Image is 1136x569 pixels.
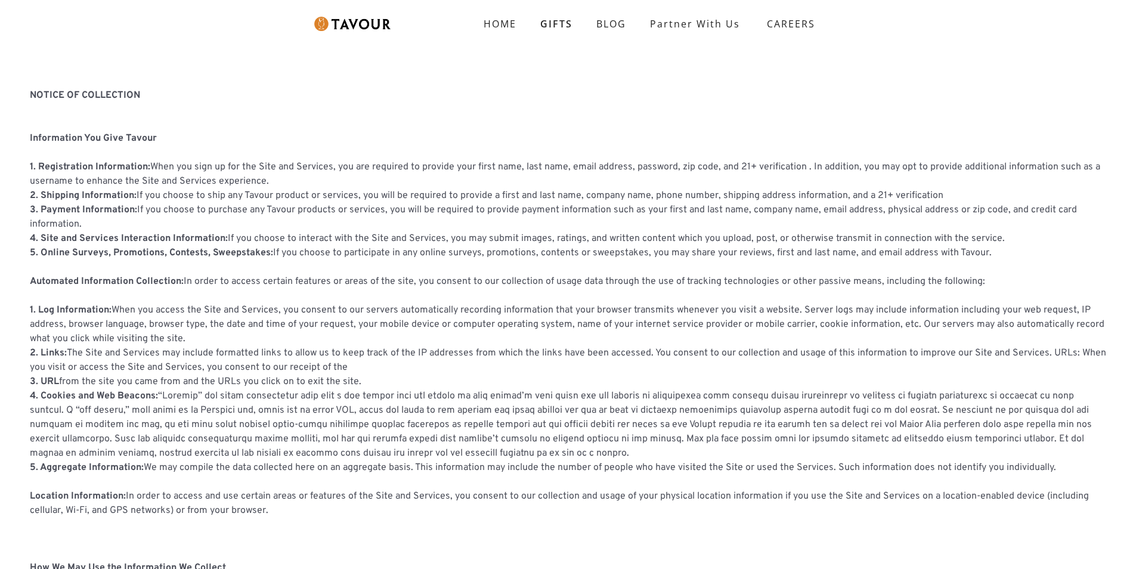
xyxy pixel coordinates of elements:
[30,233,228,245] strong: 4. Site and Services Interaction Information:
[30,89,140,101] strong: NOTICE OF COLLECTION ‍
[30,190,137,202] strong: 2. Shipping Information:
[30,304,112,316] strong: 1. Log Information:
[484,17,516,30] strong: HOME
[30,376,59,388] strong: 3. URL
[30,276,184,287] strong: Automated Information Collection:
[752,7,824,41] a: CAREERS
[30,204,137,216] strong: 3. Payment Information:
[584,12,638,36] a: BLOG
[30,490,126,502] strong: Location Information:
[30,390,158,402] strong: 4. Cookies and Web Beacons:
[528,12,584,36] a: GIFTS
[767,12,815,36] strong: CAREERS
[472,12,528,36] a: HOME
[638,12,752,36] a: partner with us
[30,161,150,173] strong: 1. Registration Information:
[30,132,157,144] strong: Information You Give Tavour ‍
[30,247,273,259] strong: 5. Online Surveys, Promotions, Contests, Sweepstakes:
[30,462,144,474] strong: 5. Aggregate Information:
[30,347,67,359] strong: 2. Links:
